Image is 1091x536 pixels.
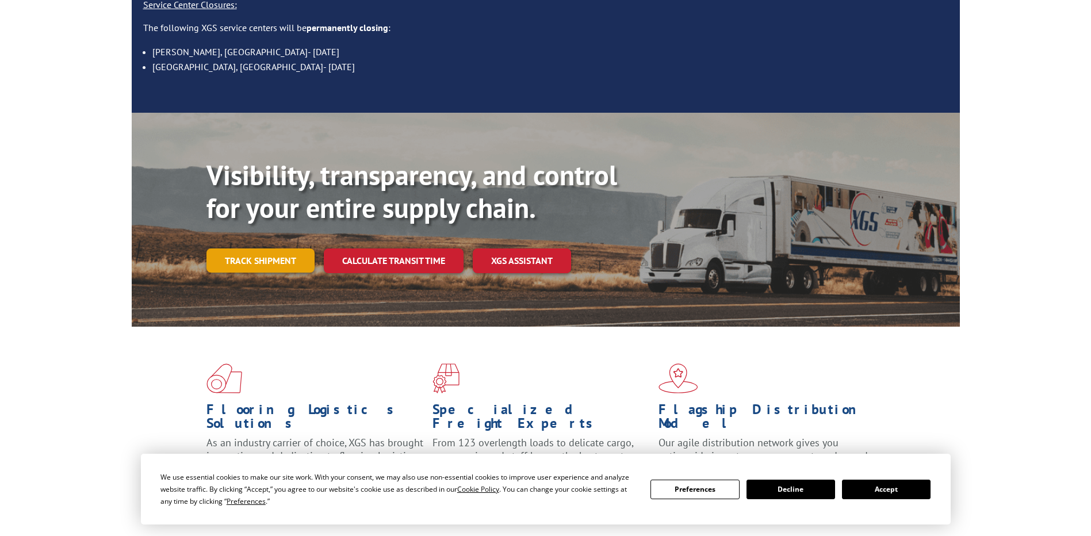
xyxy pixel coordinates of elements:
strong: permanently closing [307,22,388,33]
img: xgs-icon-focused-on-flooring-red [432,363,460,393]
img: xgs-icon-total-supply-chain-intelligence-red [206,363,242,393]
p: From 123 overlength loads to delicate cargo, our experienced staff knows the best way to move you... [432,436,650,487]
b: Visibility, transparency, and control for your entire supply chain. [206,157,617,226]
p: The following XGS service centers will be : [143,21,948,44]
button: Accept [842,480,931,499]
span: Cookie Policy [457,484,499,494]
a: Track shipment [206,248,315,273]
h1: Specialized Freight Experts [432,403,650,436]
div: We use essential cookies to make our site work. With your consent, we may also use non-essential ... [160,471,637,507]
img: xgs-icon-flagship-distribution-model-red [659,363,698,393]
button: Decline [747,480,835,499]
h1: Flooring Logistics Solutions [206,403,424,436]
a: XGS ASSISTANT [473,248,571,273]
div: Cookie Consent Prompt [141,454,951,524]
span: As an industry carrier of choice, XGS has brought innovation and dedication to flooring logistics... [206,436,423,477]
li: [GEOGRAPHIC_DATA], [GEOGRAPHIC_DATA]- [DATE] [152,59,948,74]
span: Preferences [227,496,266,506]
li: [PERSON_NAME], [GEOGRAPHIC_DATA]- [DATE] [152,44,948,59]
button: Preferences [650,480,739,499]
span: Our agile distribution network gives you nationwide inventory management on demand. [659,436,870,463]
h1: Flagship Distribution Model [659,403,876,436]
a: Calculate transit time [324,248,464,273]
